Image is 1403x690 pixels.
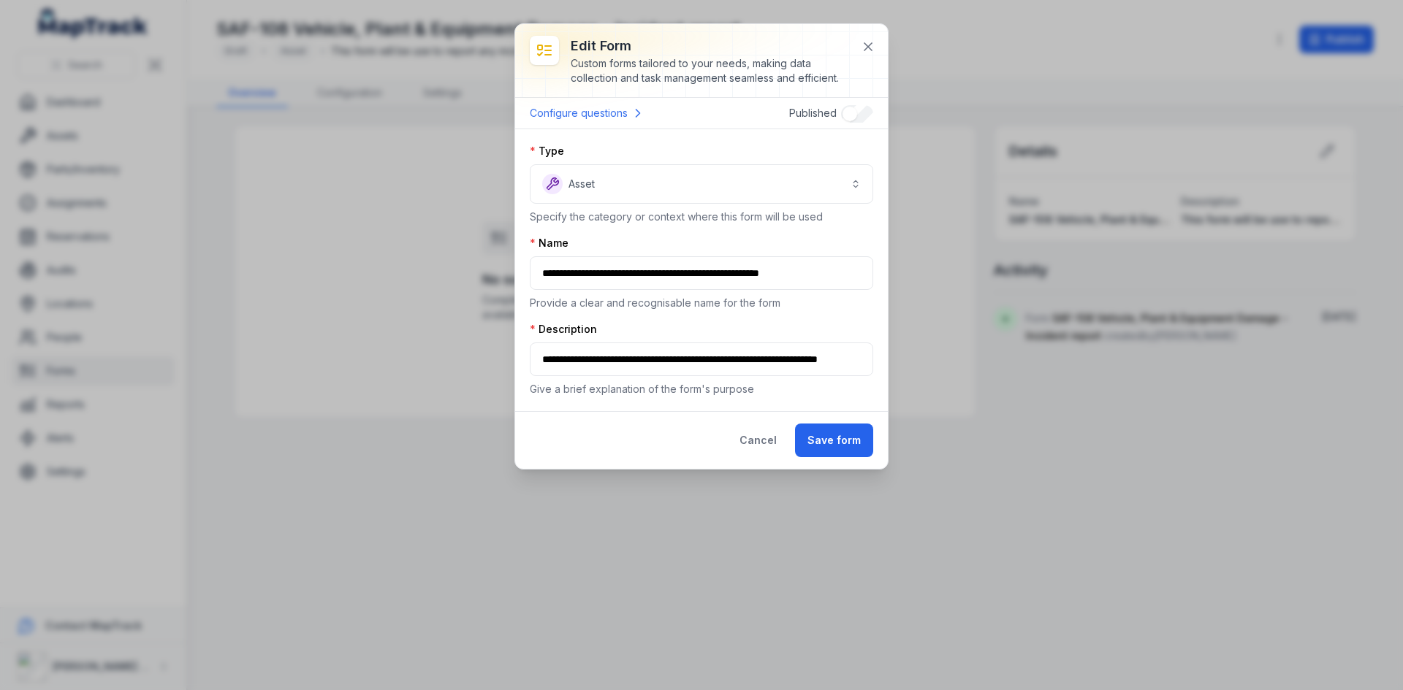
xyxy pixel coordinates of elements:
span: Published [789,107,837,119]
label: Description [530,322,597,337]
a: Configure questions [530,104,645,123]
label: Type [530,144,564,158]
button: Save form [795,423,873,457]
button: Asset [530,164,873,204]
label: Name [530,236,569,250]
button: Cancel [727,423,789,457]
p: Specify the category or context where this form will be used [530,210,873,224]
p: Provide a clear and recognisable name for the form [530,296,873,310]
div: Custom forms tailored to your needs, making data collection and task management seamless and effi... [571,56,850,85]
h3: Edit form [571,36,850,56]
p: Give a brief explanation of the form's purpose [530,382,873,396]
